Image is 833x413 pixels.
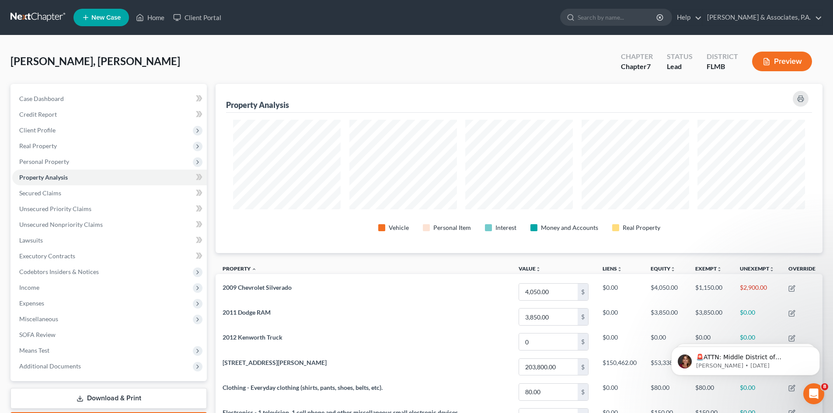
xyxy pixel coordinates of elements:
[10,55,180,67] span: [PERSON_NAME], [PERSON_NAME]
[19,95,64,102] span: Case Dashboard
[621,62,653,72] div: Chapter
[12,107,207,122] a: Credit Report
[596,379,644,404] td: $0.00
[717,267,722,272] i: unfold_more
[688,279,733,304] td: $1,150.00
[617,267,622,272] i: unfold_more
[644,330,688,354] td: $0.00
[670,267,676,272] i: unfold_more
[19,299,44,307] span: Expenses
[389,223,409,232] div: Vehicle
[596,354,644,379] td: $150,462.00
[703,10,822,25] a: [PERSON_NAME] & Associates, P.A.
[19,221,103,228] span: Unsecured Nonpriority Claims
[688,305,733,330] td: $3,850.00
[695,265,722,272] a: Exemptunfold_more
[733,279,781,304] td: $2,900.00
[658,328,833,389] iframe: Intercom notifications message
[596,279,644,304] td: $0.00
[223,265,257,272] a: Property expand_less
[223,384,383,391] span: Clothing - Everyday clothing (shirts, pants, shoes, belts, etc).
[519,333,578,350] input: 0.00
[752,52,812,71] button: Preview
[19,142,57,149] span: Real Property
[495,223,516,232] div: Interest
[19,331,56,338] span: SOFA Review
[19,158,69,165] span: Personal Property
[12,233,207,248] a: Lawsuits
[223,284,292,291] span: 2009 Chevrolet Silverado
[644,279,688,304] td: $4,050.00
[223,309,271,316] span: 2011 Dodge RAM
[781,260,823,280] th: Override
[673,10,702,25] a: Help
[91,14,121,21] span: New Case
[12,170,207,185] a: Property Analysis
[12,217,207,233] a: Unsecured Nonpriority Claims
[19,347,49,354] span: Means Test
[596,305,644,330] td: $0.00
[578,284,588,300] div: $
[12,248,207,264] a: Executory Contracts
[707,52,738,62] div: District
[688,379,733,404] td: $80.00
[519,359,578,375] input: 0.00
[12,91,207,107] a: Case Dashboard
[621,52,653,62] div: Chapter
[603,265,622,272] a: Liensunfold_more
[667,52,693,62] div: Status
[536,267,541,272] i: unfold_more
[733,379,781,404] td: $0.00
[19,111,57,118] span: Credit Report
[12,327,207,343] a: SOFA Review
[19,205,91,212] span: Unsecured Priority Claims
[251,267,257,272] i: expand_less
[769,267,774,272] i: unfold_more
[803,383,824,404] iframe: Intercom live chat
[226,100,289,110] div: Property Analysis
[578,359,588,375] div: $
[623,223,660,232] div: Real Property
[578,384,588,400] div: $
[433,223,471,232] div: Personal Item
[519,265,541,272] a: Valueunfold_more
[519,309,578,325] input: 0.00
[733,305,781,330] td: $0.00
[223,359,327,366] span: [STREET_ADDRESS][PERSON_NAME]
[644,379,688,404] td: $80.00
[578,309,588,325] div: $
[12,201,207,217] a: Unsecured Priority Claims
[10,388,207,409] a: Download & Print
[19,315,58,323] span: Miscellaneous
[644,354,688,379] td: $53,338.00
[12,185,207,201] a: Secured Claims
[19,189,61,197] span: Secured Claims
[740,265,774,272] a: Unexemptunfold_more
[578,333,588,350] div: $
[19,252,75,260] span: Executory Contracts
[596,330,644,354] td: $0.00
[19,362,81,370] span: Additional Documents
[578,9,658,25] input: Search by name...
[132,10,169,25] a: Home
[19,236,43,244] span: Lawsuits
[19,284,39,291] span: Income
[169,10,226,25] a: Client Portal
[519,384,578,400] input: 0.00
[519,284,578,300] input: 0.00
[667,62,693,72] div: Lead
[821,383,828,390] span: 8
[19,126,56,134] span: Client Profile
[651,265,676,272] a: Equityunfold_more
[19,174,68,181] span: Property Analysis
[19,268,99,275] span: Codebtors Insiders & Notices
[647,62,651,70] span: 7
[223,333,282,341] span: 2012 Kenworth Truck
[644,305,688,330] td: $3,850.00
[541,223,598,232] div: Money and Accounts
[707,62,738,72] div: FLMB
